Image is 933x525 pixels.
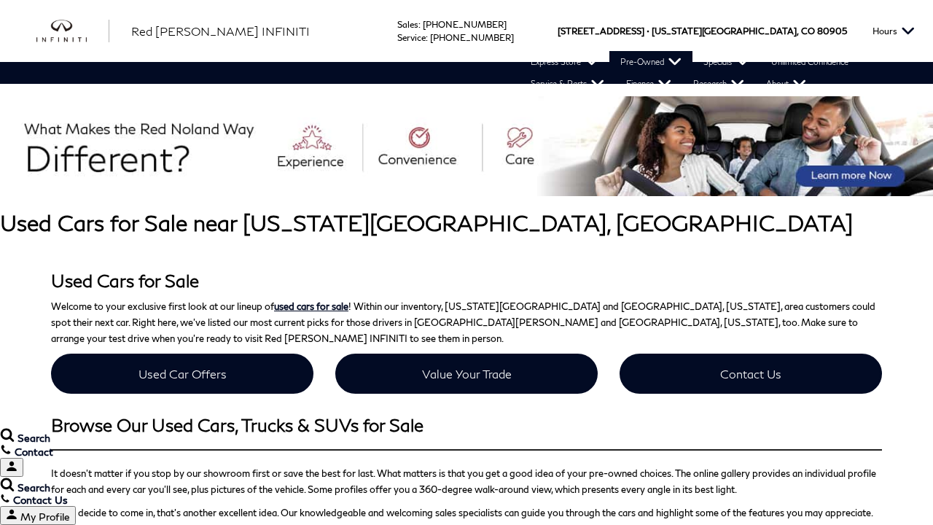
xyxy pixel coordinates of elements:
[423,19,507,30] a: [PHONE_NUMBER]
[51,354,313,394] a: Used Car Offers
[615,73,682,95] a: Finance
[13,494,68,506] span: Contact Us
[131,23,310,40] a: Red [PERSON_NAME] INFINITI
[274,300,348,312] a: used cars for sale
[131,24,310,38] span: Red [PERSON_NAME] INFINITI
[397,32,426,43] span: Service
[620,354,882,394] a: Contact Us
[520,51,609,73] a: Express Store
[418,19,421,30] span: :
[397,19,418,30] span: Sales
[51,270,199,291] strong: Used Cars for Sale
[17,481,50,494] span: Search
[430,32,514,43] a: [PHONE_NUMBER]
[17,432,50,444] span: Search
[36,20,109,43] img: INFINITI
[755,73,817,95] a: About
[682,73,755,95] a: Research
[20,510,70,523] span: My Profile
[15,51,933,95] nav: Main Navigation
[558,26,847,36] a: [STREET_ADDRESS] • [US_STATE][GEOGRAPHIC_DATA], CO 80905
[51,414,423,435] strong: Browse Our Used Cars, Trucks & SUVs for Sale
[692,51,760,73] a: Specials
[51,298,882,346] p: Welcome to your exclusive first look at our lineup of ! Within our inventory, [US_STATE][GEOGRAPH...
[760,51,859,73] a: Unlimited Confidence
[520,73,615,95] a: Service & Parts
[15,446,53,458] span: Contact
[335,354,598,394] a: Value Your Trade
[36,20,109,43] a: infiniti
[426,32,428,43] span: :
[609,51,692,73] a: Pre-Owned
